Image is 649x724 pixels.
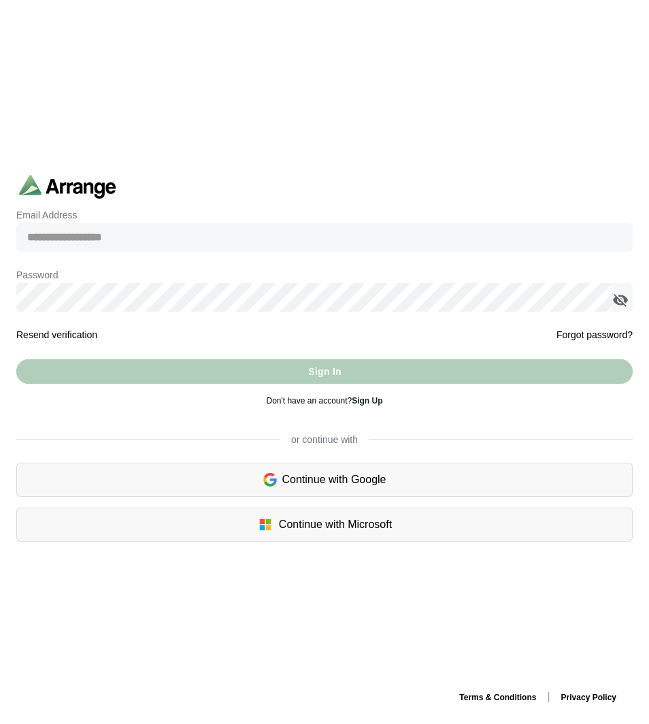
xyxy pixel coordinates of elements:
[352,396,382,406] a: Sign Up
[280,433,369,446] span: or continue with
[556,327,633,343] a: Forgot password?
[16,463,633,497] div: Continue with Google
[16,508,633,542] div: Continue with Microsoft
[16,267,633,283] p: Password
[19,174,116,198] img: arrangeai-name-small-logo.4d2b8aee.svg
[257,516,273,533] img: microsoft-logo.7cf64d5f.svg
[263,472,277,488] img: google-logo.6d399ca0.svg
[16,207,633,223] p: Email Address
[454,693,542,702] a: Terms & Conditions
[266,396,382,406] span: Don't have an account?
[16,329,97,340] a: Resend verification
[612,292,629,308] i: appended action
[547,691,550,702] span: |
[556,693,622,702] a: Privacy Policy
